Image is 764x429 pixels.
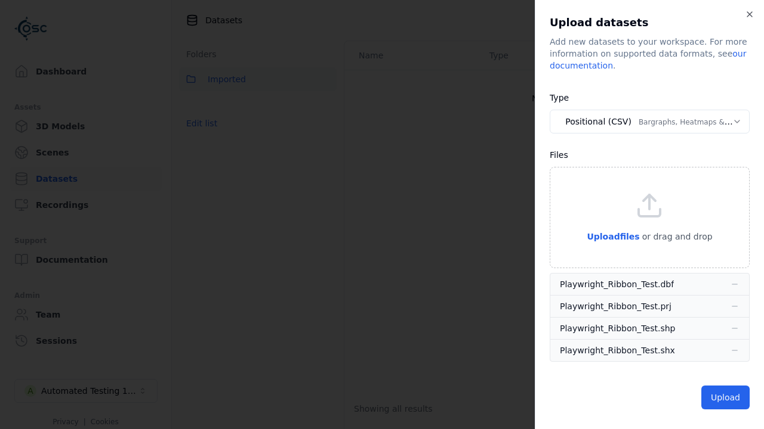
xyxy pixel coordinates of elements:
[640,229,713,244] p: or drag and drop
[587,232,639,241] span: Upload files
[560,322,675,334] div: Playwright_Ribbon_Test.shp
[560,278,674,290] div: Playwright_Ribbon_Test.dbf
[560,344,675,356] div: Playwright_Ribbon_Test.shx
[550,14,750,31] h2: Upload datasets
[560,300,671,312] div: Playwright_Ribbon_Test.prj
[550,93,569,102] label: Type
[701,386,750,409] button: Upload
[550,150,568,160] label: Files
[550,36,750,71] div: Add new datasets to your workspace. For more information on supported data formats, see .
